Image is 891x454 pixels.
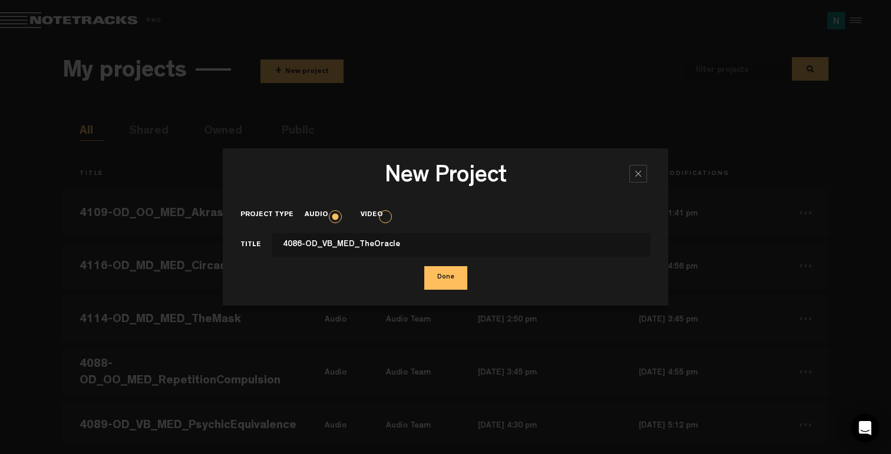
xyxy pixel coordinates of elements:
[305,210,339,220] label: Audio
[851,414,879,442] div: Open Intercom Messenger
[424,266,467,290] button: Done
[240,210,305,220] label: Project type
[272,233,651,257] input: This field cannot contain only space(s)
[240,240,272,254] label: Title
[361,210,394,220] label: Video
[240,164,651,194] h3: New Project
